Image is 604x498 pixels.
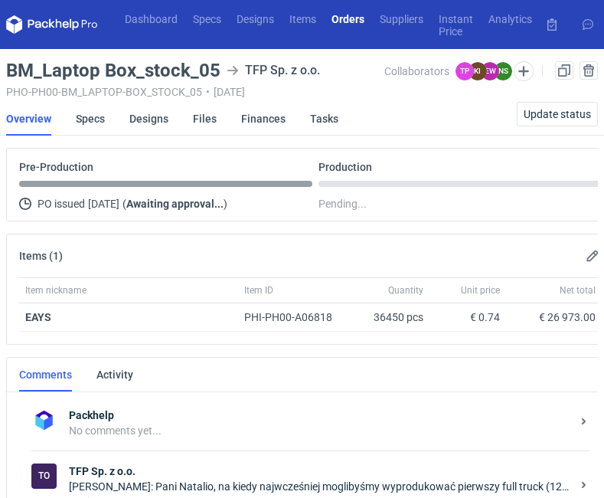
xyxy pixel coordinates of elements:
figcaption: NS [494,62,512,80]
figcaption: EW [481,62,499,80]
strong: Packhelp [69,408,571,423]
button: Cancel order [580,61,598,80]
figcaption: TP [455,62,474,80]
span: Item ID [244,284,273,297]
span: Net total [560,284,596,297]
a: Tasks [310,102,338,136]
div: PHI-PH00-A06818 [244,310,347,325]
span: Pending... [318,195,367,213]
a: Suppliers [372,9,431,28]
svg: Packhelp Pro [6,15,98,34]
a: Comments [19,358,72,392]
span: Item nickname [25,284,87,297]
div: PHO-PH00-BM_LAPTOP-BOX_STOCK_05 [DATE] [6,86,384,98]
div: TFP Sp. z o.o. [227,61,320,80]
div: € 26 973.00 [512,310,596,325]
p: Pre-Production [19,161,93,173]
a: Analytics [481,9,540,28]
a: Duplicate [555,61,573,80]
a: Overview [6,102,51,136]
a: Orders [324,9,372,28]
button: Edit collaborators [514,61,534,81]
div: No comments yet... [69,423,571,438]
a: Dashboard [117,9,185,28]
a: Activity [96,358,133,392]
span: Update status [524,109,591,120]
a: Designs [229,9,282,28]
span: [DATE] [88,195,119,213]
span: Unit price [461,284,500,297]
a: EAYS [25,311,51,323]
div: [PERSON_NAME]: Pani Natalio, na kiedy najwcześniej moglibyśmy wyprodukować pierwszy full truck (1... [69,479,571,494]
a: Designs [129,102,168,136]
span: ) [224,198,227,210]
a: Specs [185,9,229,28]
a: Finances [241,102,286,136]
a: Instant Price [431,9,481,40]
figcaption: KI [469,62,487,80]
button: Update status [517,102,598,126]
p: Production [318,161,372,173]
span: Quantity [388,284,423,297]
img: Packhelp [31,408,57,433]
div: 36450 pcs [353,303,429,332]
div: € 0.74 [436,310,500,325]
div: PO issued [19,195,312,213]
div: TFP Sp. z o.o. [31,464,57,489]
a: Items [282,9,324,28]
h3: BM_Laptop Box_stock_05 [6,61,220,80]
strong: TFP Sp. z o.o. [69,464,571,479]
span: ( [122,198,126,210]
h2: Items (1) [19,250,63,262]
a: Specs [76,102,105,136]
strong: Awaiting approval... [126,198,224,210]
span: Collaborators [384,65,449,77]
span: • [206,86,210,98]
figcaption: To [31,464,57,489]
a: Files [193,102,217,136]
button: Edit items [583,247,602,265]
